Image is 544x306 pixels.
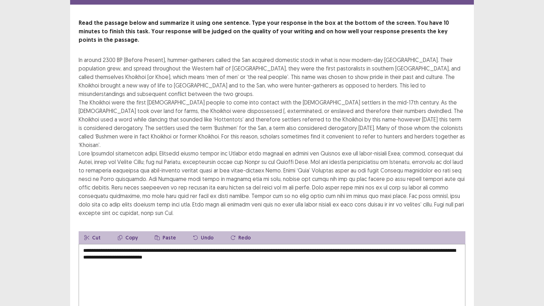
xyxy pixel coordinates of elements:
button: Cut [79,231,106,244]
button: Copy [112,231,143,244]
button: Paste [149,231,182,244]
button: Undo [187,231,219,244]
div: In around 2300 BP (Before Present), hummer-gatherers called the San acquired domestic stock in wh... [79,56,465,217]
p: Read the passage below and summarize it using one sentence. Type your response in the box at the ... [79,19,465,44]
button: Redo [225,231,256,244]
